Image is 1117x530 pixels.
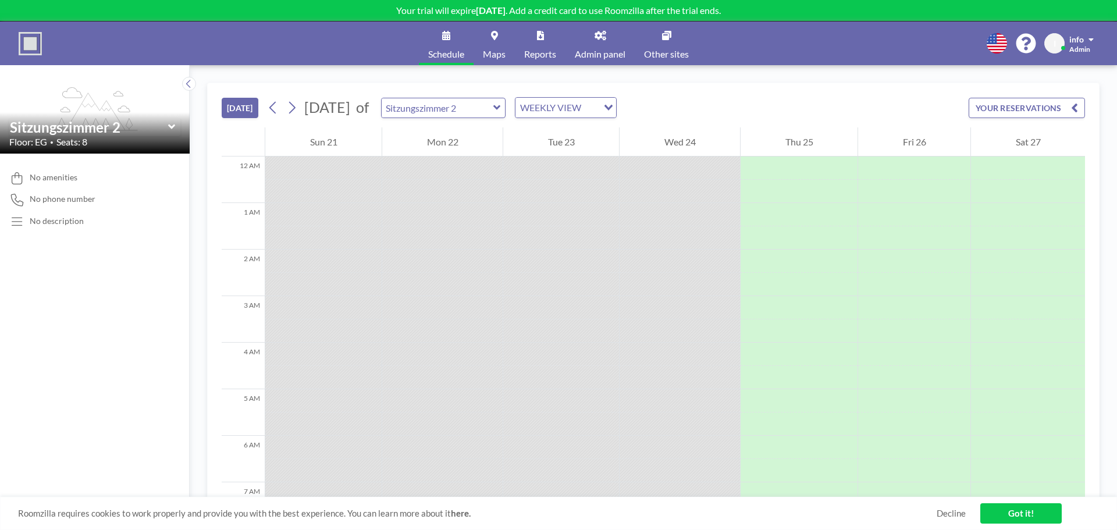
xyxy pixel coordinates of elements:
span: Seats: 8 [56,136,87,148]
span: of [356,98,369,116]
input: Sitzungszimmer 2 [10,119,168,136]
div: Tue 23 [503,127,619,156]
img: organization-logo [19,32,42,55]
div: 5 AM [222,389,265,436]
b: [DATE] [476,5,506,16]
div: Sat 27 [971,127,1085,156]
span: No amenities [30,172,77,183]
span: Maps [483,49,506,59]
div: 2 AM [222,250,265,296]
span: WEEKLY VIEW [518,100,584,115]
div: Fri 26 [858,127,970,156]
div: No description [30,216,84,226]
span: I [1054,38,1056,49]
span: Roomzilla requires cookies to work properly and provide you with the best experience. You can lea... [18,508,937,519]
span: Schedule [428,49,464,59]
div: 4 AM [222,343,265,389]
input: Sitzungszimmer 2 [382,98,493,118]
a: Schedule [419,22,474,65]
span: Admin [1069,45,1090,54]
div: Thu 25 [741,127,858,156]
a: Decline [937,508,966,519]
a: Admin panel [565,22,635,65]
div: Search for option [515,98,616,118]
a: here. [451,508,471,518]
div: Wed 24 [620,127,740,156]
span: Other sites [644,49,689,59]
span: Admin panel [575,49,625,59]
span: [DATE] [304,98,350,116]
span: info [1069,34,1084,44]
div: 12 AM [222,156,265,203]
span: Floor: EG [9,136,47,148]
a: Maps [474,22,515,65]
div: 1 AM [222,203,265,250]
div: Sun 21 [265,127,382,156]
span: • [50,138,54,146]
a: Other sites [635,22,698,65]
div: 6 AM [222,436,265,482]
button: [DATE] [222,98,258,118]
button: YOUR RESERVATIONS [969,98,1085,118]
input: Search for option [585,100,597,115]
div: 3 AM [222,296,265,343]
div: Mon 22 [382,127,503,156]
span: Reports [524,49,556,59]
a: Reports [515,22,565,65]
span: No phone number [30,194,95,204]
div: 7 AM [222,482,265,529]
a: Got it! [980,503,1062,524]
